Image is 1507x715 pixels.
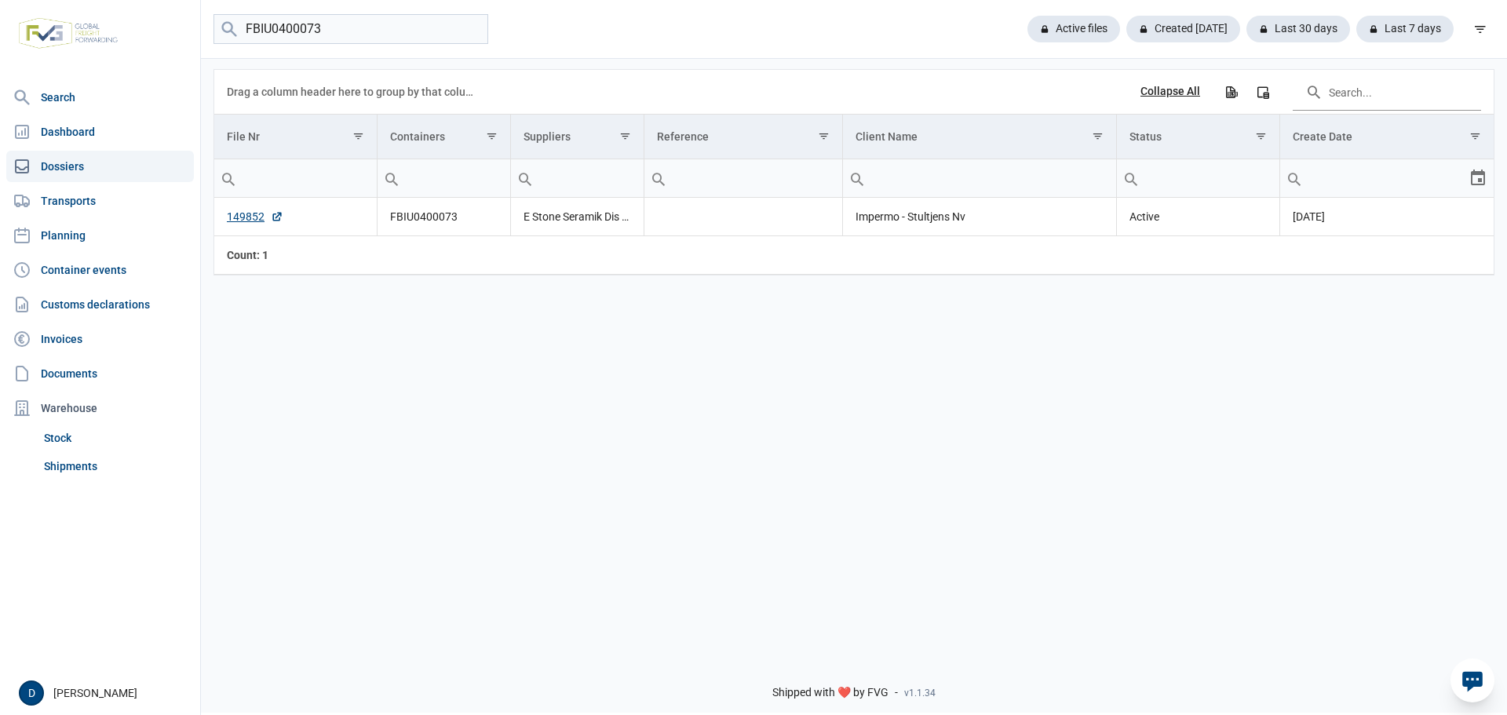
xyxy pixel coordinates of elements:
span: Show filter options for column 'Reference' [818,130,830,142]
td: Filter cell [842,159,1116,198]
div: Select [1469,159,1487,197]
td: Filter cell [510,159,644,198]
div: Search box [843,159,871,197]
div: Client Name [856,130,918,143]
td: Column Reference [644,115,842,159]
input: Filter cell [378,159,510,197]
div: Collapse All [1140,85,1200,99]
div: Search box [214,159,243,197]
div: Search box [1117,159,1145,197]
td: Filter cell [214,159,377,198]
a: Dashboard [6,116,194,148]
div: Search box [1280,159,1308,197]
input: Filter cell [644,159,842,197]
input: Filter cell [843,159,1116,197]
td: Column Status [1116,115,1279,159]
a: Planning [6,220,194,251]
td: Column File Nr [214,115,377,159]
div: Containers [390,130,445,143]
div: Search box [378,159,406,197]
a: Shipments [38,452,194,480]
input: Search dossiers [213,14,488,45]
td: Column Create Date [1279,115,1494,159]
span: Show filter options for column 'Create Date' [1469,130,1481,142]
td: Impermo - Stultjens Nv [842,198,1116,236]
div: Warehouse [6,392,194,424]
td: Filter cell [377,159,510,198]
span: [DATE] [1293,210,1325,223]
input: Filter cell [1280,159,1469,197]
td: Active [1116,198,1279,236]
div: Status [1129,130,1162,143]
a: Transports [6,185,194,217]
div: File Nr Count: 1 [227,247,364,263]
span: Show filter options for column 'Suppliers' [619,130,631,142]
a: Container events [6,254,194,286]
td: Filter cell [1279,159,1494,198]
input: Filter cell [511,159,644,197]
div: filter [1466,15,1494,43]
a: Customs declarations [6,289,194,320]
div: Last 30 days [1246,16,1350,42]
div: Suppliers [524,130,571,143]
td: E Stone Seramik Dis Ticaret Anonim Sirketi [510,198,644,236]
a: Stock [38,424,194,452]
td: Column Client Name [842,115,1116,159]
td: Filter cell [1116,159,1279,198]
td: Filter cell [644,159,842,198]
input: Filter cell [1117,159,1279,197]
div: Search box [644,159,673,197]
div: File Nr [227,130,260,143]
td: Column Containers [377,115,510,159]
span: - [895,686,898,700]
span: Show filter options for column 'Containers' [486,130,498,142]
div: Reference [657,130,709,143]
a: Invoices [6,323,194,355]
input: Filter cell [214,159,377,197]
div: Data grid with 1 rows and 7 columns [214,70,1494,275]
button: D [19,680,44,706]
a: Dossiers [6,151,194,182]
div: Created [DATE] [1126,16,1240,42]
img: FVG - Global freight forwarding [13,12,124,55]
a: 149852 [227,209,283,224]
div: Data grid toolbar [227,70,1481,114]
span: Shipped with ❤️ by FVG [772,686,889,700]
div: Last 7 days [1356,16,1454,42]
div: Drag a column header here to group by that column [227,79,479,104]
a: Documents [6,358,194,389]
a: Search [6,82,194,113]
div: Create Date [1293,130,1352,143]
td: FBIU0400073 [377,198,510,236]
div: Search box [511,159,539,197]
span: v1.1.34 [904,687,936,699]
div: [PERSON_NAME] [19,680,191,706]
div: Column Chooser [1249,78,1277,106]
td: Column Suppliers [510,115,644,159]
span: Show filter options for column 'Status' [1255,130,1267,142]
input: Search in the data grid [1293,73,1481,111]
span: Show filter options for column 'File Nr' [352,130,364,142]
span: Show filter options for column 'Client Name' [1092,130,1104,142]
div: Active files [1027,16,1120,42]
div: Export all data to Excel [1217,78,1245,106]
